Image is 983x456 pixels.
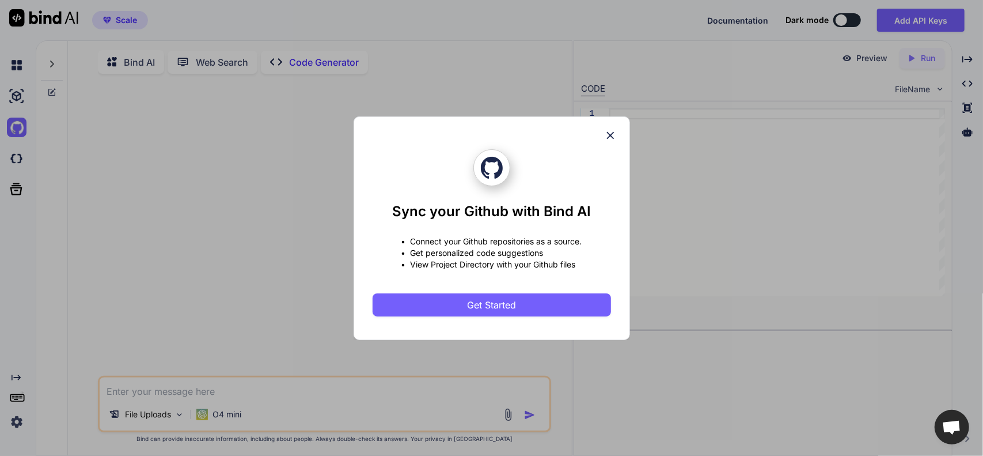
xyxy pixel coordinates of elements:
p: • Get personalized code suggestions [401,247,582,259]
button: Get Started [373,293,611,316]
span: Get Started [467,298,516,312]
a: Open chat [935,410,969,444]
h1: Sync your Github with Bind AI [392,202,591,221]
p: • Connect your Github repositories as a source. [401,236,582,247]
p: • View Project Directory with your Github files [401,259,582,270]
